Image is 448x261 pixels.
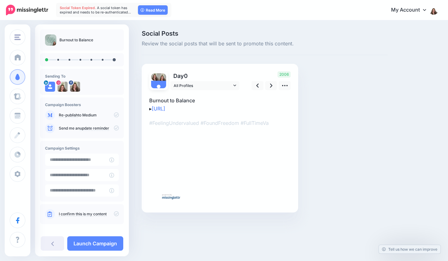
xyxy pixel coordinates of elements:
[151,81,166,96] img: user_default_image.png
[59,113,78,118] a: Re-publish
[149,119,291,127] p: #FeelingUndervalued #FoundFreedom #FullTimeVa
[58,82,68,92] img: 461064088_1516372509270685_7947988419619208600_n-bsa153104.jpg
[60,6,96,10] span: Social Token Expired.
[174,82,232,89] span: All Profiles
[149,96,291,113] p: Burnout to Balance ▸
[45,34,56,46] img: f0cfd81521715d07c0ea09417ea80e49_thumb.jpg
[138,5,168,15] a: Read More
[45,146,119,151] h4: Campaign Settings
[171,81,239,90] a: All Profiles
[379,245,440,253] a: Tell us how we can improve
[59,125,119,131] p: Send me an
[171,71,240,80] p: Day
[14,34,21,40] img: menu.png
[142,30,388,37] span: Social Posts
[151,73,159,81] img: 475441139_517599371341700_7378218661546096478_n-bsa153103.jpg
[59,37,93,43] p: Burnout to Balance
[385,3,439,18] a: My Account
[159,73,166,81] img: 461064088_1516372509270685_7947988419619208600_n-bsa153104.jpg
[45,82,55,92] img: user_default_image.png
[184,73,188,79] span: 0
[45,102,119,107] h4: Campaign Boosters
[6,5,48,15] img: Missinglettr
[80,126,109,131] a: update reminder
[142,40,388,48] span: Review the social posts that will be sent to promote this content.
[70,82,80,92] img: 475441139_517599371341700_7378218661546096478_n-bsa153103.jpg
[152,105,165,112] a: [URL]
[59,112,119,118] p: to Medium
[277,71,291,78] span: 2006
[45,74,119,79] h4: Sending To
[59,212,107,217] a: I confirm this is my content
[60,6,131,14] span: A social token has expired and needs to be re-authenticated…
